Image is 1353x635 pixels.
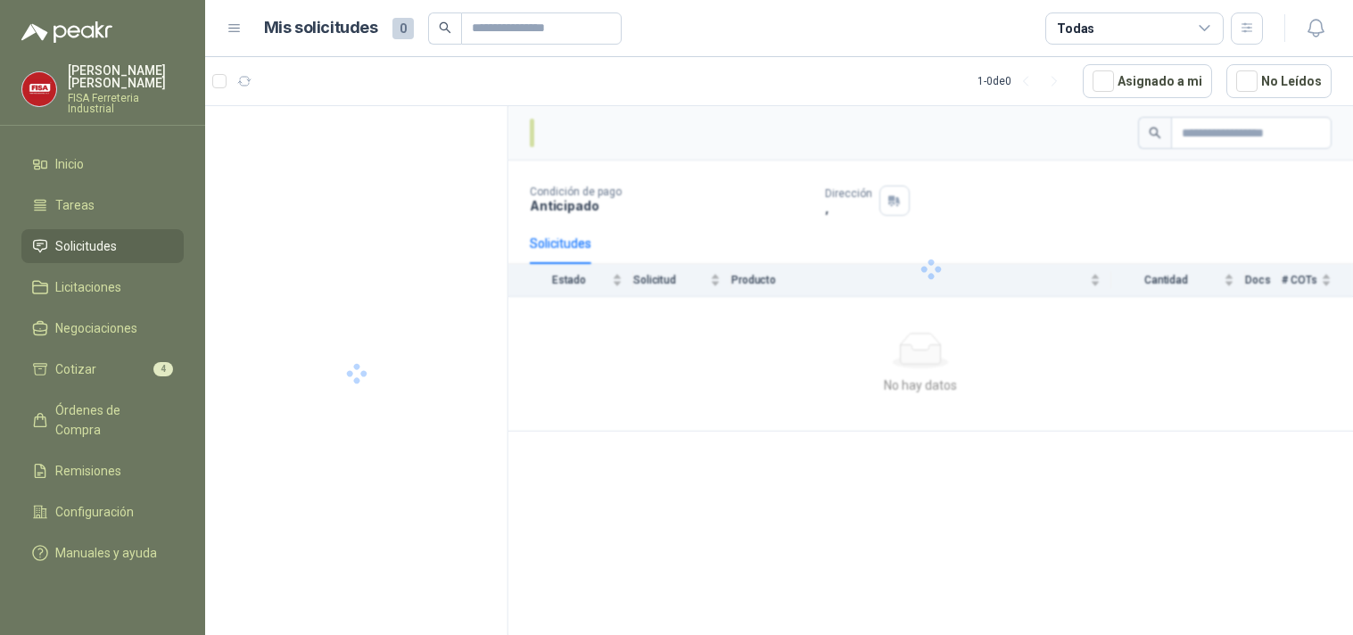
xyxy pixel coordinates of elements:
[21,495,184,529] a: Configuración
[21,352,184,386] a: Cotizar4
[55,236,117,256] span: Solicitudes
[55,195,95,215] span: Tareas
[21,393,184,447] a: Órdenes de Compra
[21,188,184,222] a: Tareas
[439,21,451,34] span: search
[978,67,1068,95] div: 1 - 0 de 0
[55,277,121,297] span: Licitaciones
[21,311,184,345] a: Negociaciones
[21,270,184,304] a: Licitaciones
[392,18,414,39] span: 0
[55,400,167,440] span: Órdenes de Compra
[21,147,184,181] a: Inicio
[264,15,378,41] h1: Mis solicitudes
[68,93,184,114] p: FISA Ferreteria Industrial
[21,454,184,488] a: Remisiones
[55,543,157,563] span: Manuales y ayuda
[21,229,184,263] a: Solicitudes
[21,21,112,43] img: Logo peakr
[22,72,56,106] img: Company Logo
[55,461,121,481] span: Remisiones
[153,362,173,376] span: 4
[55,502,134,522] span: Configuración
[68,64,184,89] p: [PERSON_NAME] [PERSON_NAME]
[55,154,84,174] span: Inicio
[55,318,137,338] span: Negociaciones
[55,359,96,379] span: Cotizar
[1226,64,1332,98] button: No Leídos
[1083,64,1212,98] button: Asignado a mi
[21,536,184,570] a: Manuales y ayuda
[1057,19,1094,38] div: Todas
